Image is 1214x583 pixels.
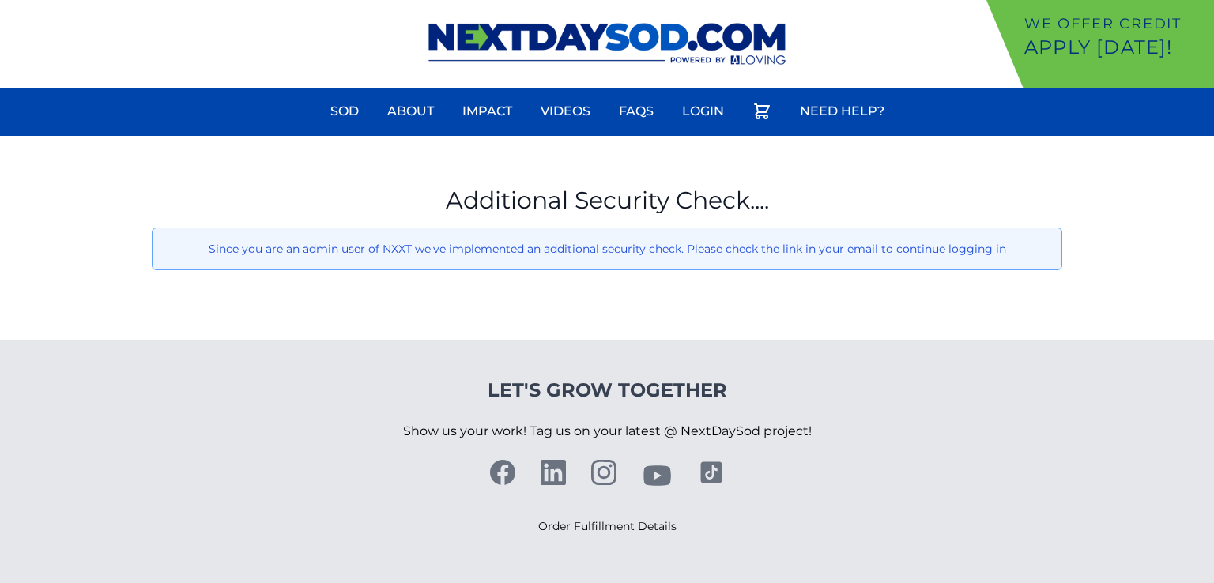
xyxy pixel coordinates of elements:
[403,403,812,460] p: Show us your work! Tag us on your latest @ NextDaySod project!
[165,241,1049,257] p: Since you are an admin user of NXXT we've implemented an additional security check. Please check ...
[609,92,663,130] a: FAQs
[531,92,600,130] a: Videos
[790,92,894,130] a: Need Help?
[538,519,677,533] a: Order Fulfillment Details
[152,186,1062,215] h1: Additional Security Check....
[378,92,443,130] a: About
[453,92,522,130] a: Impact
[321,92,368,130] a: Sod
[403,378,812,403] h4: Let's Grow Together
[1024,13,1208,35] p: We offer Credit
[1024,35,1208,60] p: Apply [DATE]!
[673,92,733,130] a: Login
